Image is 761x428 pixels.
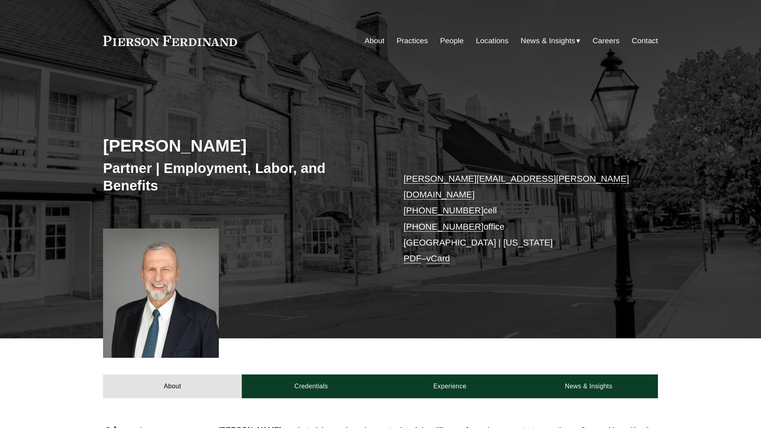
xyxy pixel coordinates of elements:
[476,33,509,48] a: Locations
[519,374,658,398] a: News & Insights
[103,135,380,156] h2: [PERSON_NAME]
[632,33,658,48] a: Contact
[365,33,384,48] a: About
[380,374,519,398] a: Experience
[403,222,484,232] a: [PHONE_NUMBER]
[103,159,380,194] h3: Partner | Employment, Labor, and Benefits
[397,33,428,48] a: Practices
[440,33,464,48] a: People
[403,174,629,200] a: [PERSON_NAME][EMAIL_ADDRESS][PERSON_NAME][DOMAIN_NAME]
[103,374,242,398] a: About
[593,33,620,48] a: Careers
[521,33,581,48] a: folder dropdown
[403,253,421,263] a: PDF
[242,374,380,398] a: Credentials
[403,205,484,215] a: [PHONE_NUMBER]
[403,171,635,267] p: cell office [GEOGRAPHIC_DATA] | [US_STATE] –
[426,253,450,263] a: vCard
[521,34,576,48] span: News & Insights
